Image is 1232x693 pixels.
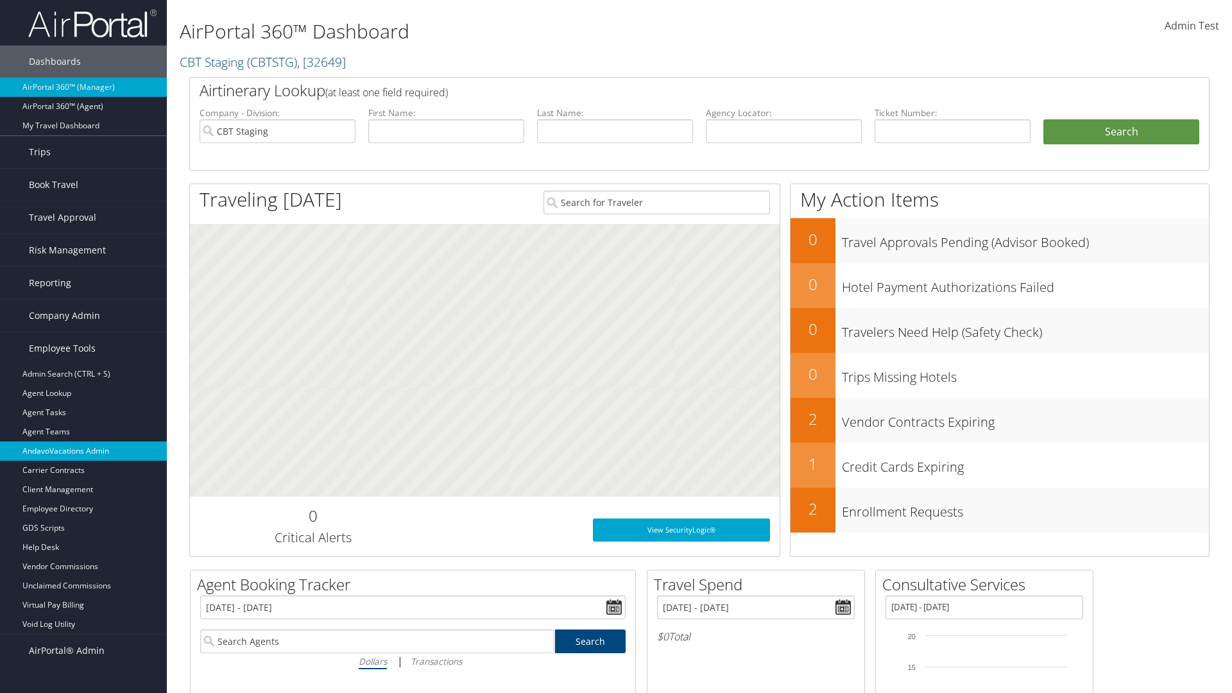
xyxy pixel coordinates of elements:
[842,362,1209,386] h3: Trips Missing Hotels
[180,53,346,71] a: CBT Staging
[882,574,1093,595] h2: Consultative Services
[29,169,78,201] span: Book Travel
[791,443,1209,488] a: 1Credit Cards Expiring
[791,318,835,340] h2: 0
[325,85,448,99] span: (at least one field required)
[791,363,835,385] h2: 0
[654,574,864,595] h2: Travel Spend
[657,629,855,644] h6: Total
[537,107,693,119] label: Last Name:
[791,398,1209,443] a: 2Vendor Contracts Expiring
[706,107,862,119] label: Agency Locator:
[29,136,51,168] span: Trips
[29,201,96,234] span: Travel Approval
[791,273,835,295] h2: 0
[29,267,71,299] span: Reporting
[200,186,342,213] h1: Traveling [DATE]
[1165,19,1219,33] span: Admin Test
[875,107,1031,119] label: Ticket Number:
[842,407,1209,431] h3: Vendor Contracts Expiring
[200,653,626,669] div: |
[200,80,1115,101] h2: Airtinerary Lookup
[197,574,635,595] h2: Agent Booking Tracker
[791,453,835,475] h2: 1
[200,107,355,119] label: Company - Division:
[791,498,835,520] h2: 2
[29,234,106,266] span: Risk Management
[200,505,426,527] h2: 0
[359,655,387,667] i: Dollars
[1165,6,1219,46] a: Admin Test
[411,655,462,667] i: Transactions
[791,488,1209,533] a: 2Enrollment Requests
[29,635,105,667] span: AirPortal® Admin
[200,629,554,653] input: Search Agents
[28,8,157,38] img: airportal-logo.png
[791,186,1209,213] h1: My Action Items
[247,53,297,71] span: ( CBTSTG )
[842,452,1209,476] h3: Credit Cards Expiring
[791,263,1209,308] a: 0Hotel Payment Authorizations Failed
[1043,119,1199,145] button: Search
[791,228,835,250] h2: 0
[791,308,1209,353] a: 0Travelers Need Help (Safety Check)
[368,107,524,119] label: First Name:
[555,629,626,653] a: Search
[297,53,346,71] span: , [ 32649 ]
[543,191,770,214] input: Search for Traveler
[29,332,96,364] span: Employee Tools
[842,497,1209,521] h3: Enrollment Requests
[908,663,916,671] tspan: 15
[842,272,1209,296] h3: Hotel Payment Authorizations Failed
[791,353,1209,398] a: 0Trips Missing Hotels
[200,529,426,547] h3: Critical Alerts
[791,408,835,430] h2: 2
[791,218,1209,263] a: 0Travel Approvals Pending (Advisor Booked)
[593,518,770,542] a: View SecurityLogic®
[180,18,873,45] h1: AirPortal 360™ Dashboard
[842,227,1209,252] h3: Travel Approvals Pending (Advisor Booked)
[29,300,100,332] span: Company Admin
[842,317,1209,341] h3: Travelers Need Help (Safety Check)
[908,633,916,640] tspan: 20
[29,46,81,78] span: Dashboards
[657,629,669,644] span: $0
